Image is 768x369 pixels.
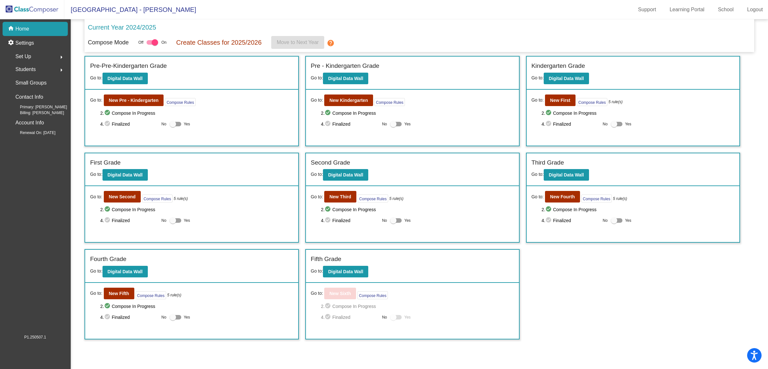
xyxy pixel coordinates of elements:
p: Small Groups [15,78,47,87]
span: No [382,218,387,223]
span: No [161,314,166,320]
span: Off [138,40,143,45]
button: Digital Data Wall [544,169,589,181]
p: Home [15,25,29,33]
mat-icon: home [8,25,15,33]
mat-icon: arrow_right [58,53,65,61]
p: Create Classes for 2025/2026 [176,38,262,47]
span: Renewal On: [DATE] [10,130,55,136]
label: Kindergarten Grade [531,61,585,71]
span: 2. Compose In Progress [541,109,735,117]
button: Digital Data Wall [323,169,368,181]
b: New Second [109,194,136,199]
span: 2. Compose In Progress [100,302,293,310]
button: New Third [324,191,356,203]
span: On [161,40,166,45]
span: No [603,121,608,127]
mat-icon: check_circle [104,109,112,117]
button: Digital Data Wall [323,266,368,277]
button: New Fifth [104,288,134,299]
span: 2. Compose In Progress [321,302,514,310]
mat-icon: settings [8,39,15,47]
button: Compose Rules [358,194,388,203]
span: 4. Finalized [541,120,599,128]
span: [GEOGRAPHIC_DATA] - [PERSON_NAME] [64,4,196,15]
b: Digital Data Wall [549,76,584,81]
mat-icon: check_circle [325,217,332,224]
span: No [382,314,387,320]
span: Yes [625,217,631,224]
span: No [603,218,608,223]
span: 4. Finalized [541,217,599,224]
span: Go to: [531,194,544,200]
span: 2. Compose In Progress [100,109,293,117]
b: New Pre - Kindergarten [109,98,159,103]
span: Go to: [311,290,323,297]
button: Compose Rules [165,98,195,106]
b: New Fourth [550,194,575,199]
span: Primary: [PERSON_NAME] [10,104,67,110]
p: Account Info [15,118,44,127]
mat-icon: check_circle [545,217,553,224]
mat-icon: check_circle [325,313,332,321]
button: Digital Data Wall [544,73,589,84]
span: Go to: [531,97,544,104]
mat-icon: check_circle [104,217,112,224]
span: 2. Compose In Progress [541,206,735,213]
span: Billing: [PERSON_NAME] [10,110,64,116]
span: Students [15,65,36,74]
span: Yes [184,217,190,224]
mat-icon: check_circle [104,120,112,128]
label: Third Grade [531,158,564,167]
b: Digital Data Wall [108,172,143,177]
span: No [161,218,166,223]
span: Yes [404,120,411,128]
span: No [382,121,387,127]
button: New Kindergarten [324,94,373,106]
span: Go to: [90,172,102,177]
span: Yes [625,120,631,128]
span: Go to: [90,268,102,274]
button: Compose Rules [577,98,607,106]
mat-icon: check_circle [104,302,112,310]
b: New Fifth [109,291,129,296]
span: No [161,121,166,127]
mat-icon: arrow_right [58,66,65,74]
span: Go to: [531,172,544,177]
button: Digital Data Wall [103,169,148,181]
b: Digital Data Wall [328,269,363,274]
button: Compose Rules [136,291,166,299]
p: Contact Info [15,93,43,102]
a: Learning Portal [665,4,710,15]
mat-icon: check_circle [545,206,553,213]
button: New Fourth [545,191,580,203]
mat-icon: check_circle [545,109,553,117]
b: New Sixth [329,291,351,296]
span: 4. Finalized [321,313,379,321]
a: School [713,4,739,15]
span: Yes [184,120,190,128]
span: Go to: [90,194,102,200]
i: 5 rule(s) [609,99,623,105]
span: Go to: [311,268,323,274]
span: Yes [184,313,190,321]
i: 5 rule(s) [613,196,627,202]
span: Go to: [311,194,323,200]
b: Digital Data Wall [328,76,363,81]
span: Yes [404,313,411,321]
span: 2. Compose In Progress [321,206,514,213]
span: Go to: [311,172,323,177]
span: 2. Compose In Progress [321,109,514,117]
button: Compose Rules [581,194,612,203]
span: Yes [404,217,411,224]
mat-icon: check_circle [325,120,332,128]
span: 4. Finalized [100,217,158,224]
mat-icon: check_circle [545,120,553,128]
span: Go to: [90,97,102,104]
span: Move to Next Year [277,40,319,45]
a: Support [633,4,661,15]
mat-icon: check_circle [104,206,112,213]
span: Go to: [90,290,102,297]
mat-icon: check_circle [104,313,112,321]
b: New Third [329,194,351,199]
